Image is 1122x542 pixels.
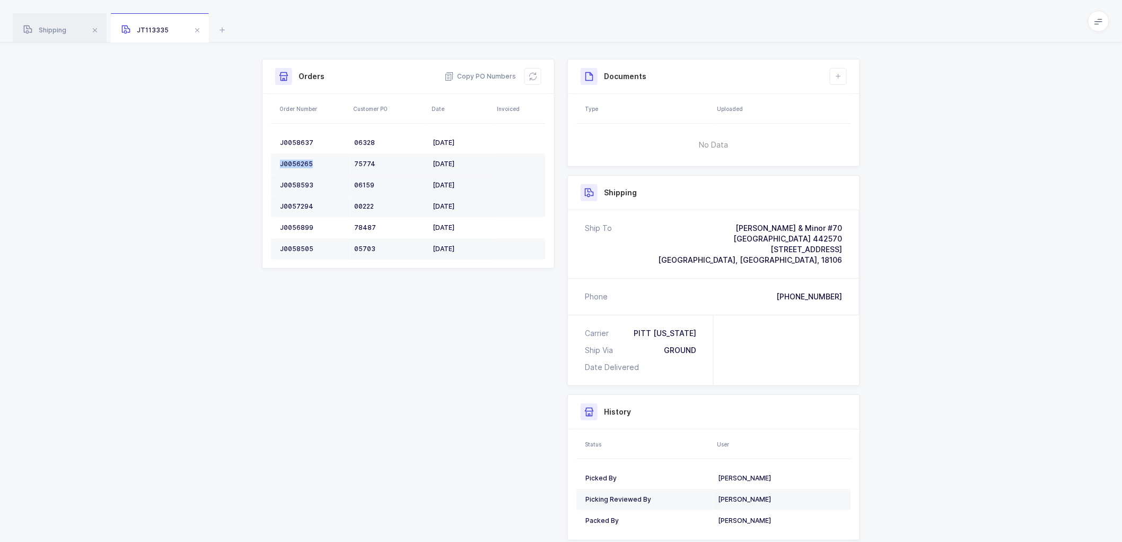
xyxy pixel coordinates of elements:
div: J0058593 [280,181,346,190]
div: Carrier [585,328,613,339]
div: [DATE] [433,160,489,168]
div: Date [432,105,490,113]
div: J0056265 [280,160,346,168]
span: No Data [645,129,783,161]
div: [STREET_ADDRESS] [658,244,842,255]
div: 78487 [354,223,424,232]
h3: History [604,407,631,417]
div: [GEOGRAPHIC_DATA] 442570 [658,234,842,244]
span: JT113335 [121,26,169,34]
div: Picked By [585,474,709,483]
div: [PHONE_NUMBER] [776,291,842,302]
div: [DATE] [433,181,489,190]
div: 06328 [354,139,424,147]
div: [PERSON_NAME] [718,517,842,525]
div: 75774 [354,160,424,168]
div: 00222 [354,202,424,211]
div: [DATE] [433,223,489,232]
div: 05703 [354,245,424,253]
div: Invoiced [497,105,542,113]
div: Picking Reviewed By [585,495,709,504]
div: Order Number [279,105,347,113]
div: Packed By [585,517,709,525]
div: Phone [585,291,608,302]
div: J0057294 [280,202,346,211]
div: J0056899 [280,223,346,232]
div: Ship To [585,223,612,265]
span: [GEOGRAPHIC_DATA], [GEOGRAPHIC_DATA], 18106 [658,255,842,264]
div: PITT [US_STATE] [634,328,696,339]
div: 06159 [354,181,424,190]
div: User [717,440,848,449]
div: [DATE] [433,245,489,253]
div: Date Delivered [585,362,643,373]
div: [PERSON_NAME] [718,474,842,483]
div: Type [585,105,711,113]
div: Uploaded [717,105,848,113]
div: Customer PO [353,105,425,113]
div: [PERSON_NAME] [718,495,842,504]
div: GROUND [664,345,696,356]
div: Status [585,440,711,449]
h3: Orders [299,71,325,82]
div: [PERSON_NAME] & Minor #70 [658,223,842,234]
div: Ship Via [585,345,617,356]
h3: Shipping [604,187,637,198]
div: [DATE] [433,139,489,147]
div: [DATE] [433,202,489,211]
h3: Documents [604,71,646,82]
div: J0058505 [280,245,346,253]
span: Shipping [23,26,66,34]
div: J0058637 [280,139,346,147]
button: Copy PO Numbers [444,71,516,82]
